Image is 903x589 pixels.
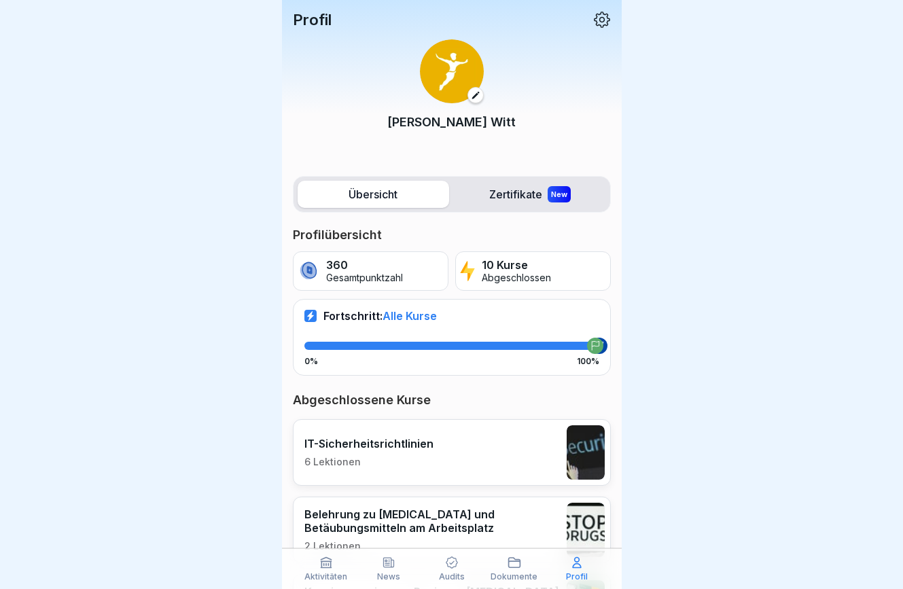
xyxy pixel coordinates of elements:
p: 10 Kurse [482,259,551,272]
p: IT-Sicherheitsrichtlinien [304,437,433,450]
p: Aktivitäten [304,572,347,582]
p: 2 Lektionen [304,540,560,552]
p: Profilübersicht [293,227,611,243]
p: 6 Lektionen [304,456,433,468]
span: Alle Kurse [383,309,437,323]
p: 0% [304,357,318,366]
label: Zertifikate [455,181,606,208]
p: Dokumente [491,572,537,582]
p: Gesamtpunktzahl [326,272,403,284]
p: Audits [439,572,465,582]
a: IT-Sicherheitsrichtlinien6 Lektionen [293,419,611,486]
img: chcy4n51endi7ma8fmhszelz.png [567,503,605,557]
img: coin.svg [298,260,320,283]
img: msj3dytn6rmugecro9tfk5p0.png [567,425,605,480]
label: Übersicht [298,181,449,208]
p: Fortschritt: [323,309,437,323]
a: Belehrung zu [MEDICAL_DATA] und Betäubungsmitteln am Arbeitsplatz2 Lektionen [293,497,611,563]
p: Profil [293,11,332,29]
div: New [548,186,571,202]
p: [PERSON_NAME] Witt [387,113,516,131]
p: Abgeschlossen [482,272,551,284]
p: Belehrung zu [MEDICAL_DATA] und Betäubungsmitteln am Arbeitsplatz [304,507,560,535]
p: Abgeschlossene Kurse [293,392,611,408]
img: oo2rwhh5g6mqyfqxhtbddxvd.png [420,39,484,103]
p: 100% [577,357,599,366]
p: 360 [326,259,403,272]
p: News [377,572,400,582]
img: lightning.svg [460,260,476,283]
p: Profil [566,572,588,582]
